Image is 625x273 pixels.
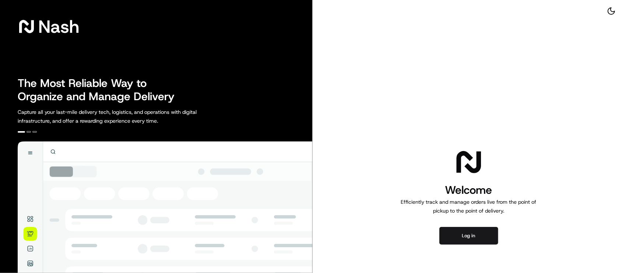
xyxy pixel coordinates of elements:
[18,108,230,125] p: Capture all your last-mile delivery tech, logistics, and operations with digital infrastructure, ...
[38,19,79,34] span: Nash
[18,77,183,103] h2: The Most Reliable Way to Organize and Manage Delivery
[398,183,540,197] h1: Welcome
[398,197,540,215] p: Efficiently track and manage orders live from the point of pickup to the point of delivery.
[439,227,498,245] button: Log in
